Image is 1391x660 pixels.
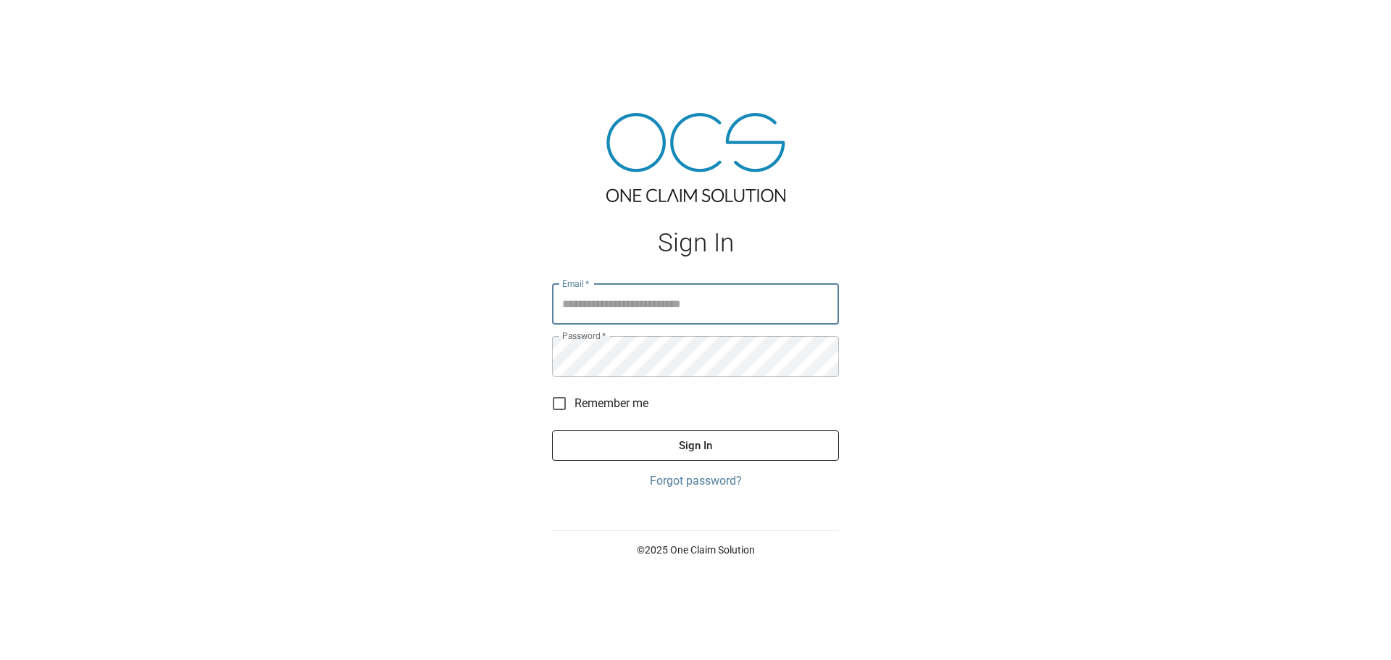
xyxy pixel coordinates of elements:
span: Remember me [575,395,648,412]
p: © 2025 One Claim Solution [552,543,839,557]
label: Email [562,277,590,290]
label: Password [562,330,606,342]
button: Sign In [552,430,839,461]
img: ocs-logo-tra.png [606,113,785,202]
h1: Sign In [552,228,839,258]
img: ocs-logo-white-transparent.png [17,9,75,38]
a: Forgot password? [552,472,839,490]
